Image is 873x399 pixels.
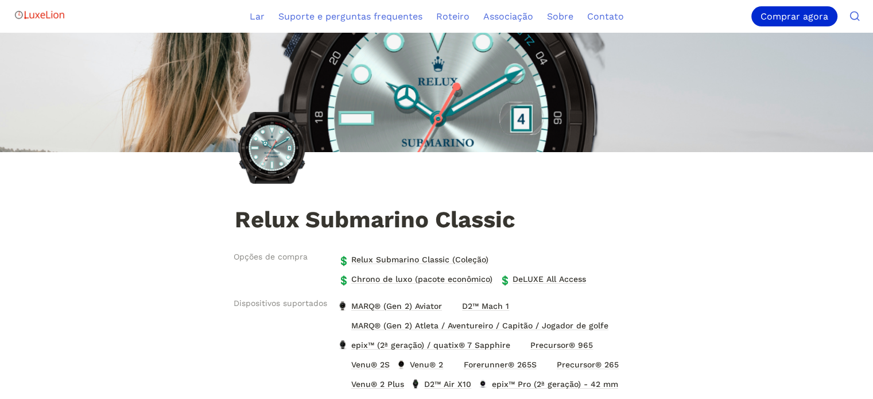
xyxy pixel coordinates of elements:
font: 💲 [338,255,350,266]
img: Venu® 2 Plus [337,379,348,389]
a: epix™ Pro (2ª geração) - 42 mmepix™ Pro (2ª geração) - 42 mm [475,375,621,393]
a: Venu® 2 PlusVenu® 2 Plus [335,375,408,393]
a: Venu® 2Venu® 2 [393,355,447,374]
font: Precursor® 265 [557,360,619,369]
img: Venu® 2 [396,360,406,369]
font: D2™ Air X10 [424,379,471,389]
font: D2™ Mach 1 [462,301,509,311]
img: MARQ® (Gen 2) Atleta / Aventureiro / Capitão / Jogador de golfe [337,321,348,330]
font: Sobre [547,11,573,22]
font: Venu® 2S [351,360,390,369]
font: MARQ® (Gen 2) Aviator [351,301,442,311]
a: MARQ® (Gen 2) Atleta / Aventureiro / Capitão / Jogador de golfeMARQ® (Gen 2) Atleta / Aventureiro... [335,316,612,335]
img: Forerunner® 265S [449,360,460,369]
img: MARQ® (Gen 2) Aviator [337,301,348,311]
font: Opções de compra [234,252,308,261]
img: Precursor® 265 [543,360,553,369]
font: Chrono de luxo (pacote econômico) [351,274,492,284]
a: 💲Chrono de luxo (pacote econômico) [335,270,496,288]
a: Comprar agora [751,6,842,26]
font: Roteiro [436,11,470,22]
font: Precursor® 965 [530,340,593,350]
a: D2™ Mach 1D2™ Mach 1 [445,297,513,315]
img: Logotipo [14,3,65,26]
img: D2™ Mach 1 [448,301,459,311]
a: Venu® 2SVenu® 2S [335,355,393,374]
font: Venu® 2 Plus [351,379,404,389]
font: epix™ Pro (2ª geração) - 42 mm [492,379,618,389]
img: D2™ Air X10 [410,379,421,389]
font: Dispositivos suportados [234,299,327,308]
a: epix™ (2ª geração) / quatix® 7 Sapphireepix™ (2ª geração) / quatix® 7 Sapphire [335,336,514,354]
font: Relux Submarino Classic [235,206,515,233]
font: 💲 [499,275,511,286]
font: Suporte e perguntas frequentes [278,11,422,22]
img: epix™ (2ª geração) / quatix® 7 Sapphire [337,340,348,350]
a: Forerunner® 265SForerunner® 265S [447,355,540,374]
a: MARQ® (Gen 2) AviatorMARQ® (Gen 2) Aviator [335,297,445,315]
font: Contato [587,11,624,22]
font: Forerunner® 265S [464,360,537,369]
a: 💲Relux Submarino Classic (Coleção) [335,250,492,269]
font: Comprar agora [761,11,828,22]
a: D2™ Air X10D2™ Air X10 [408,375,475,393]
font: epix™ (2ª geração) / quatix® 7 Sapphire [351,340,510,350]
img: epix™ Pro (2ª geração) - 42 mm [478,379,488,389]
font: Relux Submarino Classic (Coleção) [351,255,488,264]
img: Venu® 2S [337,360,348,369]
font: Lar [250,11,265,22]
font: MARQ® (Gen 2) Atleta / Aventureiro / Capitão / Jogador de golfe [351,321,608,330]
img: Precursor® 965 [517,340,527,350]
font: Associação [483,11,533,22]
a: 💲DeLUXE All Access [496,270,589,288]
font: 💲 [338,275,350,286]
a: Precursor® 265Precursor® 265 [540,355,622,374]
img: Relux Submarino Classic [235,112,307,184]
a: Precursor® 965Precursor® 965 [514,336,596,354]
font: DeLUXE All Access [513,274,586,284]
font: Venu® 2 [410,360,443,369]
